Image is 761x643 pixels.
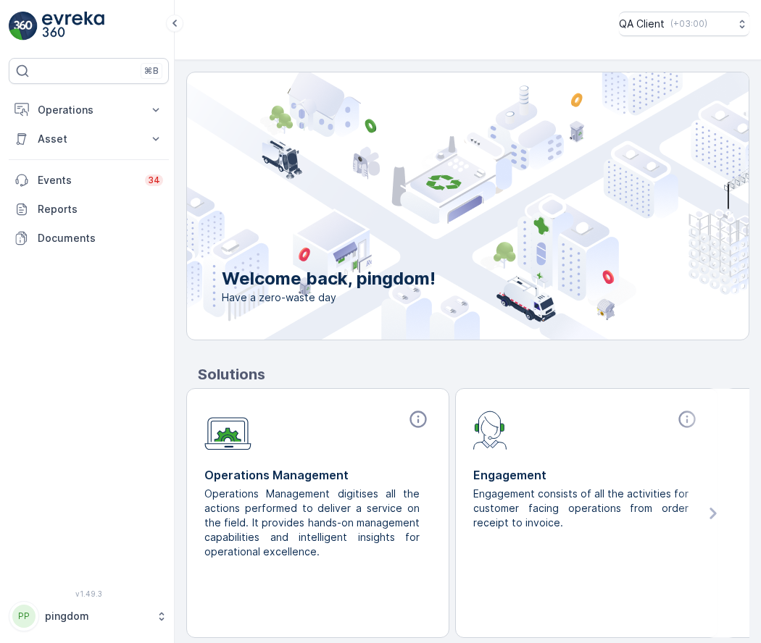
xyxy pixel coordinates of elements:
p: Events [38,173,136,188]
span: Have a zero-waste day [222,290,436,305]
p: QA Client [619,17,665,31]
button: Operations [9,96,169,125]
img: city illustration [122,72,749,340]
p: Solutions [198,363,749,385]
p: Engagement [473,466,700,484]
a: Reports [9,195,169,224]
div: PP [12,605,36,628]
p: Operations [38,103,140,117]
p: Documents [38,231,163,245]
img: module-icon [473,409,507,450]
img: logo_light-DOdMpM7g.png [42,12,104,41]
span: v 1.49.3 [9,589,169,598]
button: PPpingdom [9,601,169,631]
p: Operations Management [204,466,431,484]
p: Welcome back, pingdom! [222,267,436,290]
p: 34 [148,175,160,186]
p: Reports [38,202,163,217]
p: Asset [38,132,140,146]
img: logo [9,12,38,41]
p: ( +03:00 ) [670,18,707,30]
p: Engagement consists of all the activities for customer facing operations from order receipt to in... [473,487,689,530]
p: Operations Management digitises all the actions performed to deliver a service on the field. It p... [204,487,420,559]
p: pingdom [45,609,149,623]
button: Asset [9,125,169,154]
p: ⌘B [144,65,159,77]
button: QA Client(+03:00) [619,12,749,36]
a: Documents [9,224,169,253]
a: Events34 [9,166,169,195]
img: module-icon [204,409,251,450]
